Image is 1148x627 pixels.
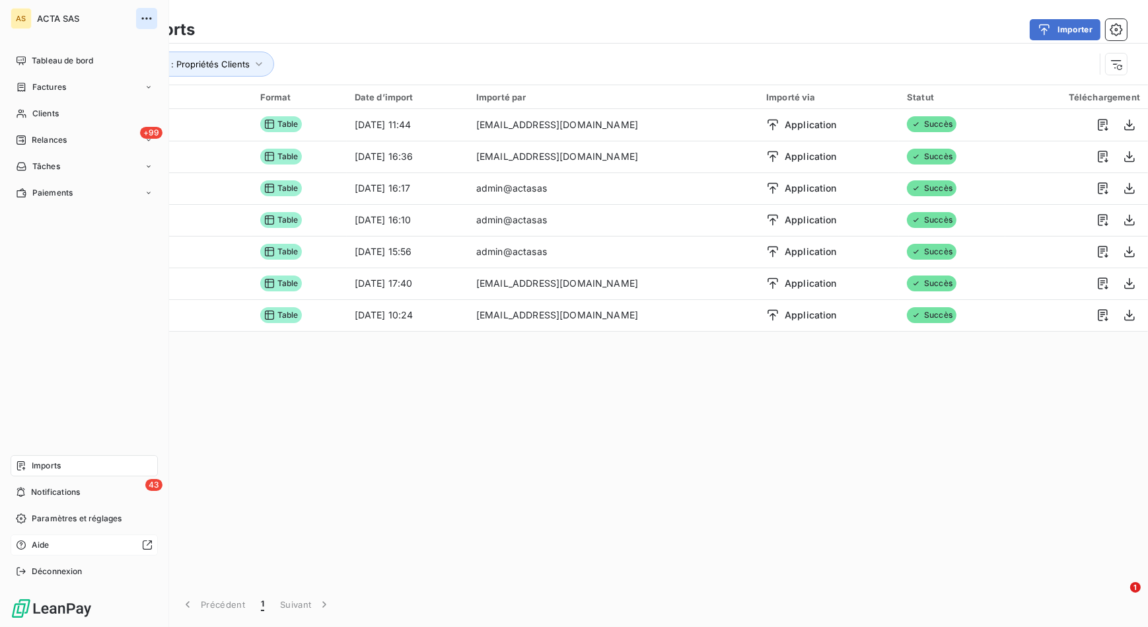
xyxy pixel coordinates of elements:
span: Succès [907,212,956,228]
span: Aide [32,539,50,551]
span: Imports [32,460,61,472]
td: [DATE] 11:44 [347,109,468,141]
div: Date d’import [355,92,460,102]
td: [DATE] 10:24 [347,299,468,331]
span: Factures [32,81,66,93]
span: Application [785,182,837,195]
div: Format [260,92,339,102]
span: ACTA SAS [37,13,132,24]
span: Application [785,245,837,258]
span: Table [260,212,303,228]
span: 43 [145,479,162,491]
button: Précédent [173,591,253,618]
span: Tableau de bord [32,55,93,67]
span: 1 [261,598,264,611]
span: Table [260,149,303,165]
div: Importé par [476,92,750,102]
td: [DATE] 16:36 [347,141,468,172]
span: Application [785,118,837,131]
span: Notifications [31,486,80,498]
td: [DATE] 16:17 [347,172,468,204]
td: [EMAIL_ADDRESS][DOMAIN_NAME] [468,299,758,331]
td: [DATE] 17:40 [347,268,468,299]
span: Clients [32,108,59,120]
td: [EMAIL_ADDRESS][DOMAIN_NAME] [468,109,758,141]
button: 1 [253,591,272,618]
iframe: Intercom live chat [1103,582,1135,614]
div: Téléchargement [1013,92,1140,102]
td: admin@actasas [468,204,758,236]
button: Type d’import : Propriétés Clients [94,52,274,77]
span: Paiements [32,187,73,199]
span: 1 [1130,582,1141,593]
td: admin@actasas [468,172,758,204]
span: Application [785,277,837,290]
span: Succès [907,307,956,323]
span: Tâches [32,161,60,172]
div: AS [11,8,32,29]
button: Importer [1030,19,1100,40]
span: Succès [907,276,956,291]
span: Application [785,309,837,322]
span: Paramètres et réglages [32,513,122,525]
button: Suivant [272,591,339,618]
span: Déconnexion [32,566,83,577]
td: admin@actasas [468,236,758,268]
td: [EMAIL_ADDRESS][DOMAIN_NAME] [468,268,758,299]
span: Application [785,213,837,227]
span: +99 [140,127,162,139]
a: Aide [11,535,158,556]
img: Logo LeanPay [11,598,92,619]
span: Succès [907,180,956,196]
span: Table [260,116,303,132]
span: Table [260,276,303,291]
span: Succès [907,116,956,132]
span: Relances [32,134,67,146]
span: Table [260,307,303,323]
span: Type d’import : Propriétés Clients [113,59,250,69]
span: Succès [907,244,956,260]
span: Application [785,150,837,163]
td: [EMAIL_ADDRESS][DOMAIN_NAME] [468,141,758,172]
div: Statut [907,92,997,102]
span: Table [260,244,303,260]
span: Table [260,180,303,196]
td: [DATE] 16:10 [347,204,468,236]
span: Succès [907,149,956,165]
div: Importé via [766,92,891,102]
td: [DATE] 15:56 [347,236,468,268]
